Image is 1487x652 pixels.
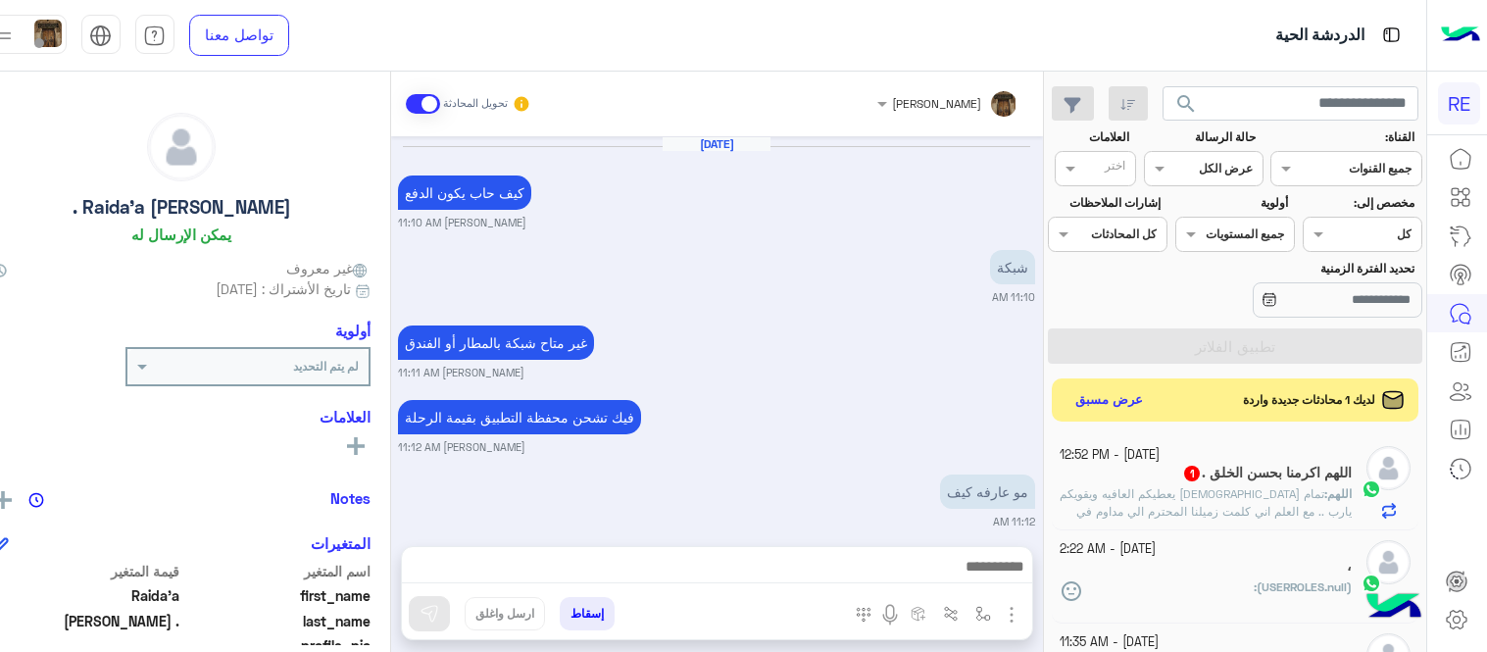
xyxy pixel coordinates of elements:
[1177,194,1287,212] label: أولوية
[131,226,231,243] h6: يمكن الإرسال له
[330,489,371,507] h6: Notes
[1305,194,1414,212] label: مخصص إلى:
[892,96,981,111] span: [PERSON_NAME]
[1060,540,1156,559] small: [DATE] - 2:22 AM
[34,20,62,47] img: userImage
[443,96,508,112] small: تحويل المحادثة
[398,400,641,434] p: 27/9/2025, 11:12 AM
[940,475,1035,509] p: 27/9/2025, 11:12 AM
[1366,446,1411,490] img: defaultAdmin.png
[1441,15,1480,56] img: Logo
[465,597,545,630] button: ارسل واغلق
[1105,157,1128,179] div: اختر
[398,365,524,380] small: [PERSON_NAME] 11:11 AM
[1048,328,1422,364] button: تطبيق الفلاتر
[1146,128,1256,146] label: حالة الرسالة
[183,585,371,606] span: first_name
[398,176,531,210] p: 27/9/2025, 11:10 AM
[73,196,291,219] h5: Raida'a [PERSON_NAME] .
[1051,194,1161,212] label: إشارات الملاحظات
[1324,486,1352,501] b: :
[293,359,359,374] b: لم يتم التحديد
[856,607,871,623] img: make a call
[89,25,112,47] img: tab
[1366,540,1411,584] img: defaultAdmin.png
[967,597,999,629] button: select flow
[286,258,371,278] span: غير معروف
[398,326,594,360] p: 27/9/2025, 11:11 AM
[1066,386,1151,415] button: عرض مسبق
[1182,465,1352,481] h5: اللهم اكرمنا بحسن الخلق .
[1060,633,1159,652] small: [DATE] - 11:35 AM
[1362,479,1381,499] img: WhatsApp
[911,606,926,622] img: create order
[1273,128,1415,146] label: القناة:
[1379,23,1404,47] img: tab
[1000,603,1023,627] img: send attachment
[1163,86,1211,128] button: search
[1184,466,1200,481] span: 1
[1360,574,1428,642] img: hulul-logo.png
[1327,486,1352,501] span: اللهم
[398,215,526,230] small: [PERSON_NAME] 11:10 AM
[148,114,215,180] img: defaultAdmin.png
[311,534,371,552] h6: المتغيرات
[1177,260,1414,277] label: تحديد الفترة الزمنية
[878,603,902,627] img: send voice note
[335,322,371,339] h6: أولوية
[1060,446,1160,465] small: [DATE] - 12:52 PM
[420,604,439,624] img: send message
[1254,579,1352,594] b: :
[1275,23,1364,49] p: الدردشة الحية
[1438,82,1480,125] div: RE
[902,597,934,629] button: create order
[560,597,615,630] button: إسقاط
[1347,558,1352,575] h5: ،
[663,137,770,151] h6: [DATE]
[993,514,1035,529] small: 11:12 AM
[183,611,371,631] span: last_name
[398,439,525,455] small: [PERSON_NAME] 11:12 AM
[1243,391,1375,409] span: لديك 1 محادثات جديدة واردة
[934,597,967,629] button: Trigger scenario
[975,606,991,622] img: select flow
[135,15,174,56] a: tab
[216,278,351,299] span: تاريخ الأشتراك : [DATE]
[183,561,371,581] span: اسم المتغير
[992,289,1035,305] small: 11:10 AM
[1060,486,1352,572] span: تمام الله يعطيكم العافيه ويقويكم يارب .. مع العلم اني كلمت زميلنا المحترم الي مداوم في الليل امس ...
[189,15,289,56] a: تواصل معنا
[1174,92,1198,116] span: search
[990,250,1035,284] p: 27/9/2025, 11:10 AM
[1362,574,1381,593] img: WhatsApp
[143,25,166,47] img: tab
[1051,128,1129,146] label: العلامات
[943,606,959,622] img: Trigger scenario
[28,492,44,508] img: notes
[1257,579,1352,594] span: (USERROLES.null)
